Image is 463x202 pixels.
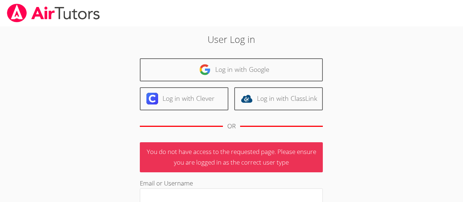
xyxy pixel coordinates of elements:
a: Log in with Google [140,58,323,81]
div: OR [227,121,236,132]
img: google-logo-50288ca7cdecda66e5e0955fdab243c47b7ad437acaf1139b6f446037453330a.svg [199,64,211,76]
label: Email or Username [140,179,193,187]
img: airtutors_banner-c4298cdbf04f3fff15de1276eac7730deb9818008684d7c2e4769d2f7ddbe033.png [6,4,101,22]
p: You do not have access to the requested page. Please ensure you are logged in as the correct user... [140,142,323,172]
h2: User Log in [107,32,356,46]
a: Log in with Clever [140,87,228,110]
a: Log in with ClassLink [234,87,323,110]
img: clever-logo-6eab21bc6e7a338710f1a6ff85c0baf02591cd810cc4098c63d3a4b26e2feb20.svg [146,93,158,104]
img: classlink-logo-d6bb404cc1216ec64c9a2012d9dc4662098be43eaf13dc465df04b49fa7ab582.svg [241,93,253,104]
